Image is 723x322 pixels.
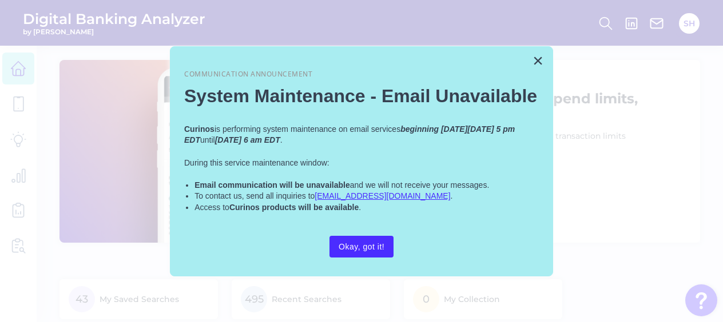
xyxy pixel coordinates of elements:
[214,124,400,134] span: is performing system maintenance on email services
[184,158,539,169] p: During this service maintenance window:
[359,203,361,212] span: .
[194,191,315,200] span: To contact us, send all inquiries to
[194,203,229,212] span: Access to
[329,236,394,257] button: Okay, got it!
[280,135,283,144] span: .
[533,51,543,70] button: Close
[315,191,450,200] a: [EMAIL_ADDRESS][DOMAIN_NAME]
[184,70,539,79] p: Communication Announcement
[229,203,359,212] strong: Curinos products will be available
[184,85,539,107] h2: System Maintenance - Email Unavailable
[184,124,214,134] strong: Curinos
[350,180,490,190] span: and we will not receive your messages.
[451,191,453,200] span: .
[215,135,280,144] em: [DATE] 6 am EDT
[194,180,350,190] strong: Email communication will be unavailable
[200,135,215,144] span: until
